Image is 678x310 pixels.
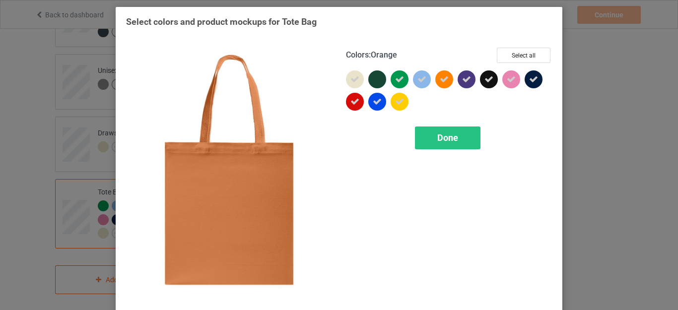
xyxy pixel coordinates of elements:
[497,48,550,63] button: Select all
[346,50,397,61] h4: :
[371,50,397,60] span: Orange
[126,16,317,27] span: Select colors and product mockups for Tote Bag
[126,48,332,305] img: regular.jpg
[437,132,458,143] span: Done
[346,50,369,60] span: Colors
